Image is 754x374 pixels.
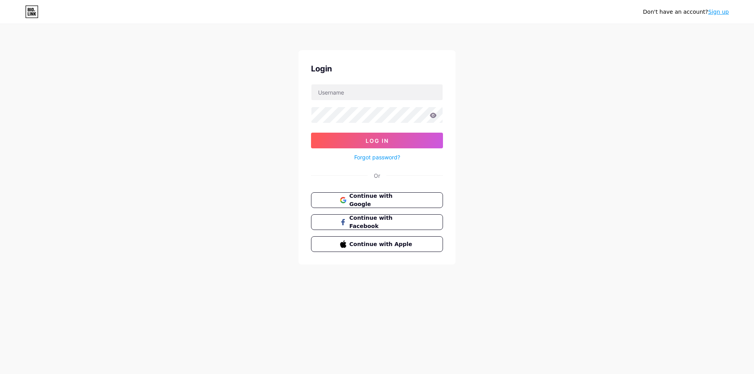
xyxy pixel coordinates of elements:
[366,137,389,144] span: Log In
[374,171,380,180] div: Or
[311,133,443,148] button: Log In
[350,214,414,230] span: Continue with Facebook
[311,63,443,75] div: Login
[350,192,414,208] span: Continue with Google
[643,8,729,16] div: Don't have an account?
[708,9,729,15] a: Sign up
[354,153,400,161] a: Forgot password?
[311,236,443,252] button: Continue with Apple
[311,84,443,100] input: Username
[311,214,443,230] button: Continue with Facebook
[311,192,443,208] button: Continue with Google
[350,240,414,248] span: Continue with Apple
